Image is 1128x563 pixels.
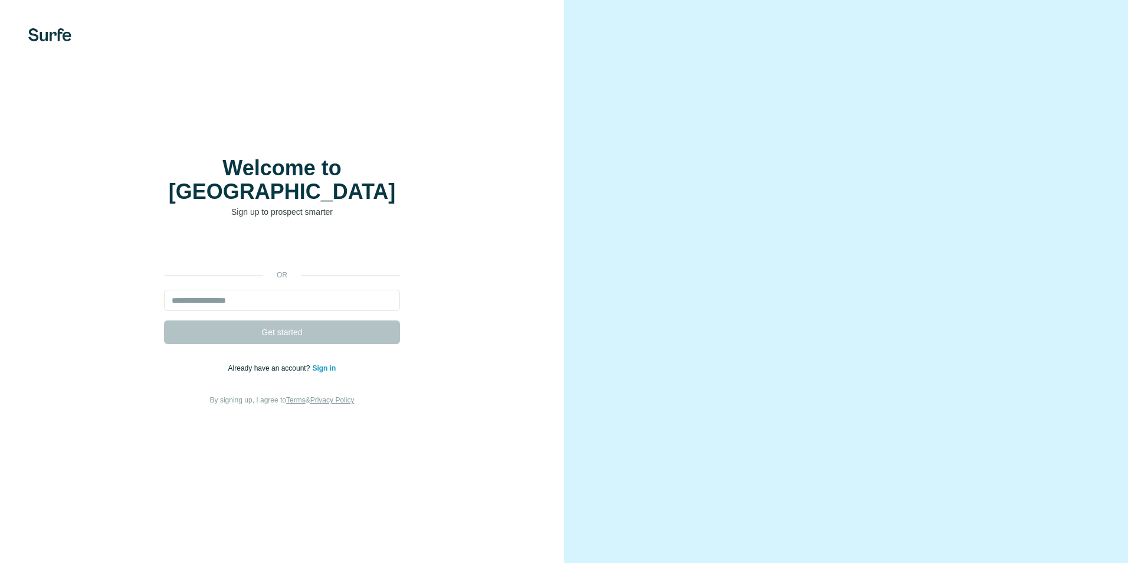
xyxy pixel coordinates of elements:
p: or [263,270,301,280]
p: Sign up to prospect smarter [164,206,400,218]
iframe: Sign in with Google Button [158,235,406,261]
a: Sign in [312,364,336,372]
a: Terms [286,396,306,404]
h1: Welcome to [GEOGRAPHIC_DATA] [164,156,400,204]
span: By signing up, I agree to & [210,396,355,404]
img: Surfe's logo [28,28,71,41]
span: Already have an account? [228,364,313,372]
a: Privacy Policy [310,396,355,404]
